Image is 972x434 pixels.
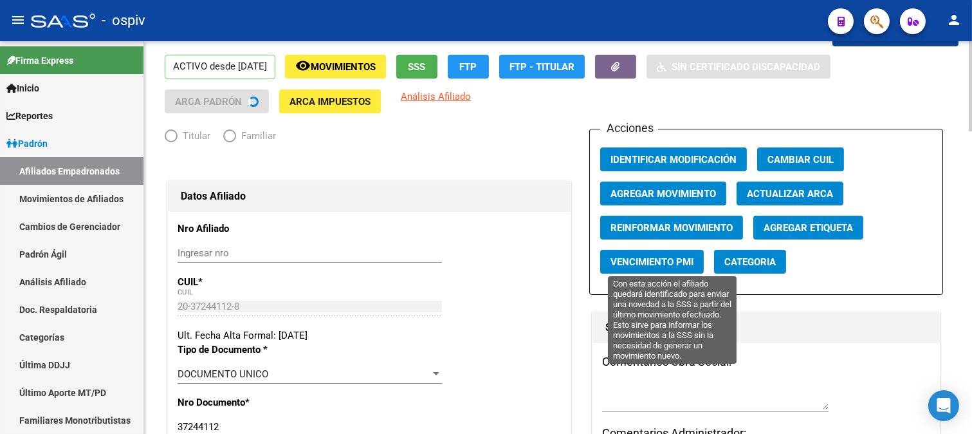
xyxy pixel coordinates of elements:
[165,133,289,144] mat-radio-group: Elija una opción
[295,58,311,73] mat-icon: remove_red_eye
[178,343,293,357] p: Tipo de Documento *
[165,55,275,79] p: ACTIVO desde [DATE]
[714,250,786,274] button: Categoria
[600,182,726,205] button: Agregar Movimiento
[602,353,930,371] h3: Comentarios Obra Social:
[181,186,558,207] h1: Datos Afiliado
[448,55,489,79] button: FTP
[672,61,820,73] span: Sin Certificado Discapacidad
[311,61,376,73] span: Movimientos
[408,61,426,73] span: SSS
[646,55,830,79] button: Sin Certificado Discapacidad
[724,256,776,268] span: Categoria
[289,96,371,108] span: ARCA Impuestos
[764,222,853,234] span: Agregar Etiqueta
[178,275,293,289] p: CUIL
[279,90,381,113] button: ARCA Impuestos
[610,188,716,200] span: Agregar Movimiento
[928,390,959,421] div: Open Intercom Messenger
[605,317,927,338] h1: Sección Comentarios
[10,12,26,28] mat-icon: menu
[753,216,863,240] button: Agregar Etiqueta
[102,6,145,35] span: - ospiv
[6,53,73,68] span: Firma Express
[509,61,574,73] span: FTP - Titular
[600,147,747,171] button: Identificar Modificación
[767,154,834,165] span: Cambiar CUIL
[737,182,843,205] button: Actualizar ARCA
[165,90,269,113] button: ARCA Padrón
[178,328,561,343] div: Ult. Fecha Alta Formal: [DATE]
[460,61,477,73] span: FTP
[178,129,210,143] span: Titular
[610,154,737,165] span: Identificar Modificación
[600,250,704,274] button: Vencimiento PMI
[946,12,962,28] mat-icon: person
[610,222,733,234] span: Reinformar Movimiento
[401,91,471,102] span: Análisis Afiliado
[175,96,242,108] span: ARCA Padrón
[757,147,844,171] button: Cambiar CUIL
[499,55,585,79] button: FTP - Titular
[600,216,743,240] button: Reinformar Movimiento
[178,368,268,380] span: DOCUMENTO UNICO
[285,55,386,79] button: Movimientos
[236,129,276,143] span: Familiar
[610,256,693,268] span: Vencimiento PMI
[600,119,658,137] h3: Acciones
[747,188,833,200] span: Actualizar ARCA
[6,109,53,123] span: Reportes
[396,55,437,79] button: SSS
[178,222,293,236] p: Nro Afiliado
[6,137,48,151] span: Padrón
[6,81,39,95] span: Inicio
[178,395,293,410] p: Nro Documento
